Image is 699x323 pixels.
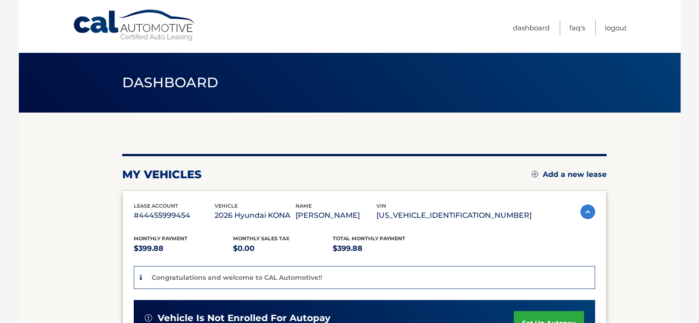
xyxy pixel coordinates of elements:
a: Add a new lease [532,170,607,179]
p: #44455999454 [134,209,215,222]
img: add.svg [532,171,538,177]
a: Dashboard [513,20,550,35]
img: alert-white.svg [145,314,152,322]
span: Total Monthly Payment [333,235,405,242]
img: accordion-active.svg [580,204,595,219]
p: $0.00 [233,242,333,255]
span: vin [376,203,386,209]
span: vehicle [215,203,238,209]
p: [US_VEHICLE_IDENTIFICATION_NUMBER] [376,209,532,222]
span: name [296,203,312,209]
a: FAQ's [569,20,585,35]
h2: my vehicles [122,168,202,181]
span: Monthly Payment [134,235,188,242]
p: $399.88 [333,242,432,255]
span: Monthly sales Tax [233,235,290,242]
span: lease account [134,203,178,209]
a: Logout [605,20,627,35]
a: Cal Automotive [73,9,197,42]
span: Dashboard [122,74,219,91]
p: [PERSON_NAME] [296,209,376,222]
p: $399.88 [134,242,233,255]
p: Congratulations and welcome to CAL Automotive!! [152,273,322,282]
p: 2026 Hyundai KONA [215,209,296,222]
